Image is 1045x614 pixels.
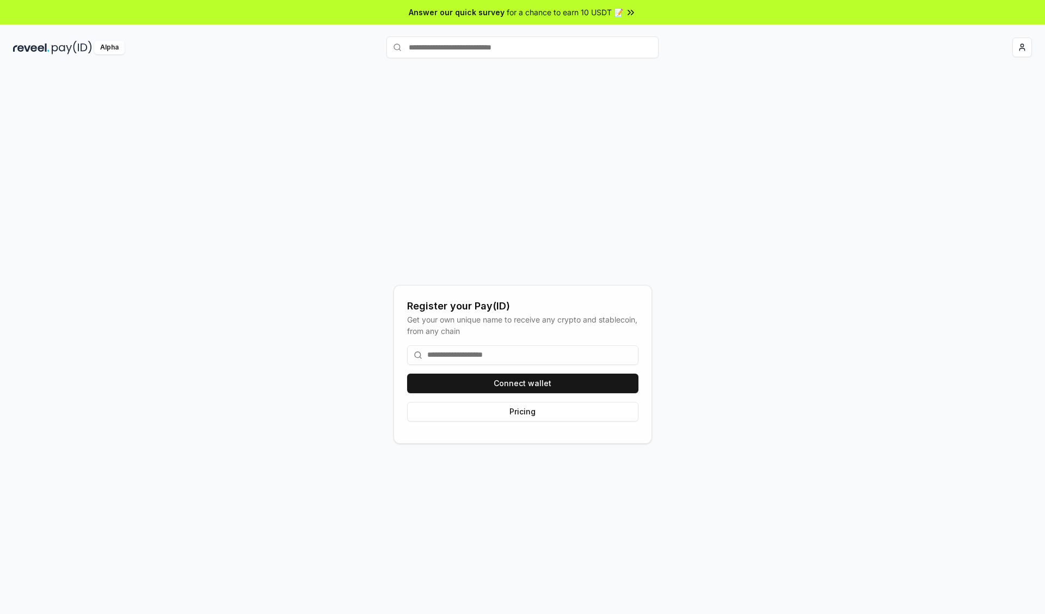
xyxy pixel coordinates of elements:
span: for a chance to earn 10 USDT 📝 [507,7,623,18]
img: pay_id [52,41,92,54]
div: Register your Pay(ID) [407,299,638,314]
div: Get your own unique name to receive any crypto and stablecoin, from any chain [407,314,638,337]
button: Connect wallet [407,374,638,393]
img: reveel_dark [13,41,50,54]
div: Alpha [94,41,125,54]
span: Answer our quick survey [409,7,505,18]
button: Pricing [407,402,638,421]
